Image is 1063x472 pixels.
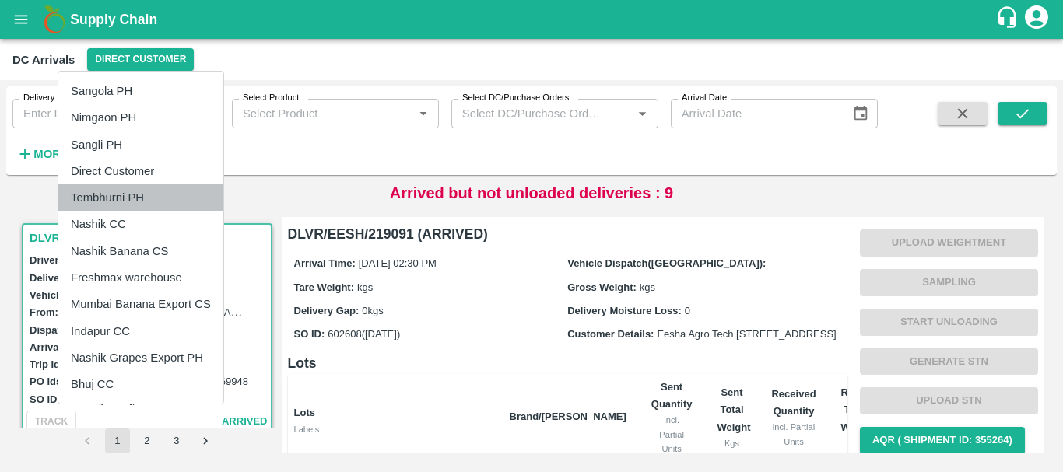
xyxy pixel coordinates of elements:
[58,238,223,264] li: Nashik Banana CS
[58,78,223,104] li: Sangola PH
[58,344,223,371] li: Nashik Grapes Export PH
[58,264,223,291] li: Freshmax warehouse
[58,131,223,158] li: Sangli PH
[58,104,223,131] li: Nimgaon PH
[58,371,223,397] li: Bhuj CC
[58,318,223,344] li: Indapur CC
[58,158,223,184] li: Direct Customer
[58,211,223,237] li: Nashik CC
[58,291,223,317] li: Mumbai Banana Export CS
[58,184,223,211] li: Tembhurni PH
